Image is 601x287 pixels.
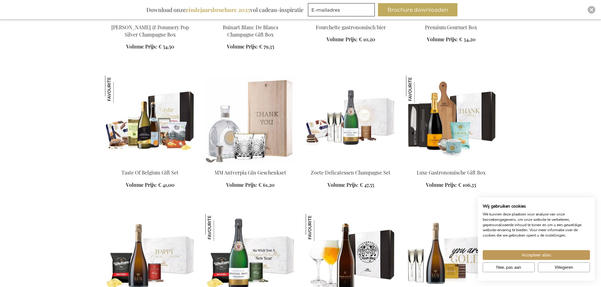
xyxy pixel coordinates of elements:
[590,8,593,12] img: Close
[496,264,521,271] span: Nee, pas aan
[144,3,306,16] div: Download onze vol cadeau-inspiratie
[483,262,535,272] button: Pas cookie voorkeuren aan
[427,36,475,43] a: Volume Prijs: € 34,20
[359,36,375,43] span: € 10,20
[227,43,274,50] a: Volume Prijs: € 79,35
[121,169,179,176] a: Taste Of Belgium Gift Set
[427,36,458,43] span: Volume Prijs:
[458,181,476,188] span: € 106,35
[483,212,590,238] p: We kunnen deze plaatsen voor analyse van onze bezoekersgegevens, om onze website te verbeteren, g...
[126,181,174,189] a: Volume Prijs: € 41,00
[215,169,286,176] a: MM Antverpia Gin Geschenkset
[360,181,374,188] span: € 47,55
[105,161,195,167] a: Taste Of Belgium Gift Set Taste Of Belgium Gift Set
[538,262,590,272] button: Alle cookies weigeren
[327,36,375,43] a: Volume Prijs: € 10,20
[425,24,477,31] a: Premium Gourmet Box
[227,43,258,50] span: Volume Prijs:
[406,76,433,103] img: Luxe Gastronomische Gift Box
[406,161,496,167] a: Luxury Culinary Gift Box Luxe Gastronomische Gift Box
[105,76,132,103] img: Taste Of Belgium Gift Set
[226,181,257,188] span: Volume Prijs:
[483,204,590,209] h2: Wij gebruiken cookies
[126,43,157,50] span: Volume Prijs:
[306,161,396,167] a: Sweet Delights Champagne Set
[205,214,233,241] img: Champagne Apéro Box
[306,76,396,164] img: Sweet Delights Champagne Set
[426,181,476,189] a: Volume Prijs: € 106,35
[327,36,357,43] span: Volume Prijs:
[105,76,195,164] img: Taste Of Belgium Gift Set
[426,181,457,188] span: Volume Prijs:
[308,3,377,18] form: marketing offers and promotions
[327,181,374,189] a: Volume Prijs: € 47,55
[205,76,296,164] img: MM Antverpia Gin Gift Set
[126,181,157,188] span: Volume Prijs:
[588,6,595,14] div: Close
[521,252,551,258] span: Accepteer alles
[158,181,174,188] span: € 41,00
[459,36,475,43] span: € 34,20
[111,24,189,38] a: [PERSON_NAME] & Pommery Pop Silver Champagne Box
[186,6,250,14] b: eindejaarsbrochure 2025
[378,3,457,16] button: Brochure downloaden
[158,43,174,50] span: € 54,50
[306,214,333,241] img: Fourchette Bier Gift Box
[417,169,486,176] a: Luxe Gastronomische Gift Box
[555,264,573,271] span: Weigeren
[406,76,496,164] img: Luxury Culinary Gift Box
[258,181,274,188] span: € 61,20
[308,3,375,16] input: E-mailadres
[483,250,590,260] button: Accepteer alle cookies
[311,169,391,176] a: Zoete Delicatessen Champagne Set
[259,43,274,50] span: € 79,35
[223,24,278,38] a: Ruinart Blanc De Blancs Champagne Gift Box
[205,161,296,167] a: MM Antverpia Gin Gift Set
[126,43,174,50] a: Volume Prijs: € 54,50
[316,24,386,31] a: Fourchette gastronomisch bier
[327,181,358,188] span: Volume Prijs:
[226,181,274,189] a: Volume Prijs: € 61,20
